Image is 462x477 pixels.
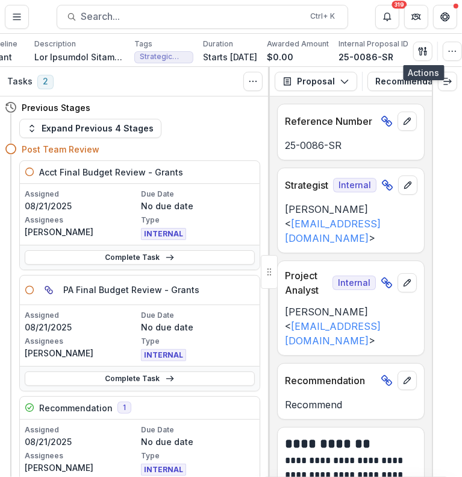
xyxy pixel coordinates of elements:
p: Assignees [25,450,139,461]
span: INTERNAL [141,464,186,476]
h4: Post Team Review [22,143,99,156]
p: 08/21/2025 [25,435,139,448]
p: [PERSON_NAME] [25,226,139,238]
p: Reference Number [285,114,376,128]
p: No due date [141,200,255,212]
p: Duration [203,39,233,49]
span: Internal [332,276,376,290]
a: Complete Task [25,371,255,386]
div: Ctrl + K [308,10,338,23]
p: Assignees [25,215,139,226]
button: Get Help [433,5,457,29]
h5: Acct Final Budget Review - Grants [39,166,183,178]
p: Awarded Amount [267,39,329,49]
p: Lor Ipsumdol Sitametco adi Elitsedd (EIU) temporin utlab etdol magnaali en admi veniam qu n exer ... [34,51,125,63]
p: [PERSON_NAME] [25,461,139,474]
a: Complete Task [25,250,255,265]
span: 2 [37,75,54,89]
h5: PA Final Budget Review - Grants [63,283,199,296]
p: $0.00 [267,51,293,63]
p: Assignees [25,336,139,347]
p: 25-0086-SR [339,51,393,63]
p: Recommend [285,397,417,412]
p: Description [34,39,76,49]
span: Strategic Relationships - Other Grants and Contracts [140,52,188,61]
button: Partners [404,5,428,29]
p: Assigned [25,189,139,200]
button: Search... [57,5,348,29]
p: Strategist [285,178,328,192]
p: Due Date [141,310,255,321]
button: Proposal [275,72,357,91]
button: Toggle Menu [5,5,29,29]
button: View dependent tasks [39,280,58,300]
p: Tags [134,39,152,49]
a: [EMAIL_ADDRESS][DOMAIN_NAME] [285,218,381,244]
span: 1 [117,402,131,414]
a: [EMAIL_ADDRESS][DOMAIN_NAME] [285,320,381,347]
button: edit [398,371,417,390]
div: 319 [392,1,407,9]
p: Project Analyst [285,268,328,297]
p: Internal Proposal ID [339,39,408,49]
button: Notifications [375,5,399,29]
button: edit [398,273,417,292]
h3: Tasks [7,76,33,87]
p: Due Date [141,425,255,435]
p: Assigned [25,310,139,321]
p: 08/21/2025 [25,321,139,333]
button: Expand right [438,72,457,91]
p: Type [141,450,255,461]
p: Type [141,336,255,347]
h4: Previous Stages [22,101,90,114]
button: edit [398,175,417,195]
p: No due date [141,435,255,448]
p: [PERSON_NAME] < > [285,305,417,348]
p: [PERSON_NAME] [25,347,139,359]
h5: Recommendation [39,402,113,414]
p: Type [141,215,255,226]
span: INTERNAL [141,228,186,240]
p: 25-0086-SR [285,138,417,153]
p: [PERSON_NAME] < > [285,202,417,245]
span: Internal [333,178,376,192]
button: edit [398,112,417,131]
p: No due date [141,321,255,333]
button: Expand Previous 4 Stages [19,119,161,138]
button: Toggle View Cancelled Tasks [243,72,263,91]
span: Search... [81,11,304,22]
p: Due Date [141,189,255,200]
span: INTERNAL [141,349,186,361]
p: Starts [DATE] [203,51,257,63]
p: 08/21/2025 [25,200,139,212]
p: Recommendation [285,373,376,388]
p: Assigned [25,425,139,435]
